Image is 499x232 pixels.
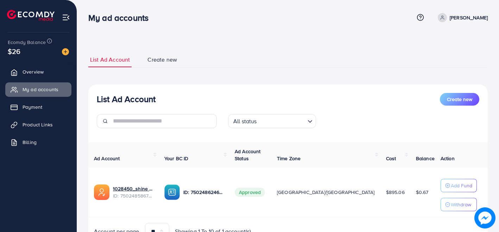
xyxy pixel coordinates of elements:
p: [PERSON_NAME] [450,13,488,22]
span: Your BC ID [164,155,189,162]
button: Add Fund [441,179,477,192]
span: Product Links [23,121,53,128]
span: $26 [8,46,20,56]
input: Search for option [259,115,305,126]
span: Ad Account Status [235,148,261,162]
span: ID: 7502485867387338759 [113,192,153,199]
span: Overview [23,68,44,75]
span: Billing [23,139,37,146]
span: Create new [147,56,177,64]
img: ic-ba-acc.ded83a64.svg [164,184,180,200]
a: Product Links [5,118,71,132]
h3: List Ad Account [97,94,156,104]
span: Balance [416,155,435,162]
img: logo [7,10,55,21]
span: Cost [386,155,396,162]
span: Time Zone [277,155,301,162]
span: My ad accounts [23,86,58,93]
a: 1028450_shine appeal_1746808772166 [113,185,153,192]
span: $895.06 [386,189,405,196]
img: image [62,48,69,55]
span: $0.67 [416,189,429,196]
button: Create new [440,93,479,106]
span: Action [441,155,455,162]
img: menu [62,13,70,21]
p: ID: 7502486246770786320 [183,188,223,196]
div: <span class='underline'>1028450_shine appeal_1746808772166</span></br>7502485867387338759 [113,185,153,200]
span: Create new [447,96,472,103]
a: Billing [5,135,71,149]
span: [GEOGRAPHIC_DATA]/[GEOGRAPHIC_DATA] [277,189,375,196]
img: image [474,207,495,228]
a: My ad accounts [5,82,71,96]
span: Ecomdy Balance [8,39,46,46]
p: Add Fund [451,181,472,190]
button: Withdraw [441,198,477,211]
a: Overview [5,65,71,79]
span: List Ad Account [90,56,130,64]
h3: My ad accounts [88,13,154,23]
p: Withdraw [451,200,471,209]
div: Search for option [228,114,316,128]
a: [PERSON_NAME] [435,13,488,22]
a: Payment [5,100,71,114]
span: Ad Account [94,155,120,162]
span: All status [232,116,258,126]
img: ic-ads-acc.e4c84228.svg [94,184,109,200]
span: Approved [235,188,265,197]
span: Payment [23,104,42,111]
